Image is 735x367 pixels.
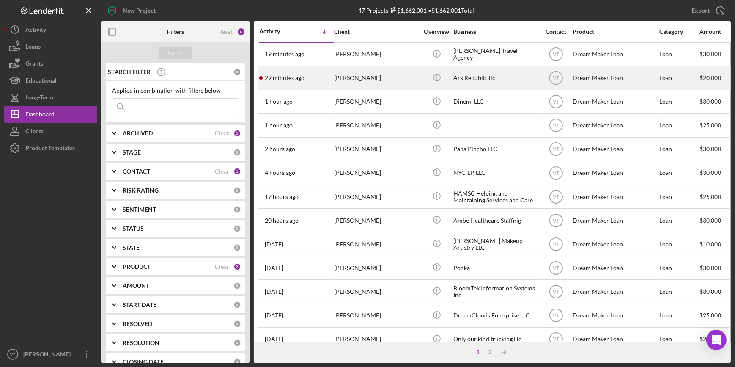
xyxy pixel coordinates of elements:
[4,346,97,363] button: VT[PERSON_NAME]
[265,241,283,248] time: 2025-09-17 14:23
[553,265,559,271] text: VT
[123,282,149,289] b: AMOUNT
[553,337,559,342] text: VT
[233,339,241,347] div: 0
[334,114,419,137] div: [PERSON_NAME]
[484,349,496,356] div: 2
[573,328,657,350] div: Dream Maker Loan
[553,75,559,81] text: VT
[123,168,150,175] b: CONTACT
[123,301,156,308] b: START DATE
[334,257,419,279] div: [PERSON_NAME]
[123,2,156,19] div: New Project
[659,328,699,350] div: Loan
[265,265,283,271] time: 2025-09-17 06:16
[265,288,283,295] time: 2025-09-17 00:42
[25,21,46,40] div: Activity
[108,69,151,75] b: SEARCH FILTER
[265,98,293,105] time: 2025-09-18 15:21
[168,47,184,59] div: Apply
[699,193,721,200] span: $25,000
[123,263,151,270] b: PRODUCT
[553,123,559,129] text: VT
[215,130,229,137] div: Clear
[699,121,721,129] span: $25,000
[4,123,97,140] button: Clients
[25,89,53,108] div: Long-Term
[25,106,55,125] div: Dashboard
[699,74,721,81] span: $20,000
[553,241,559,247] text: VT
[265,217,299,224] time: 2025-09-17 20:52
[659,43,699,66] div: Loan
[4,106,97,123] button: Dashboard
[334,67,419,89] div: [PERSON_NAME]
[25,123,44,142] div: Clients
[553,52,559,58] text: VT
[453,280,538,303] div: BloomTek Information Systems Inc
[265,336,283,342] time: 2025-09-16 15:46
[659,257,699,279] div: Loan
[659,233,699,255] div: Loan
[4,38,97,55] button: Loans
[159,47,192,59] button: Apply
[123,149,141,156] b: STAGE
[540,28,572,35] div: Contact
[25,55,43,74] div: Grants
[699,240,721,248] span: $10,000
[453,233,538,255] div: [PERSON_NAME] Makeup Artistry LLC
[659,28,699,35] div: Category
[699,169,721,176] span: $30,000
[553,99,559,105] text: VT
[706,330,727,350] div: Open Intercom Messenger
[233,320,241,328] div: 0
[453,28,538,35] div: Business
[112,87,239,94] div: Applied in combination with filters below
[233,168,241,175] div: 1
[553,289,559,295] text: VT
[472,349,484,356] div: 1
[699,288,721,295] span: $30,000
[358,7,474,14] div: 47 Projects • $1,662,001 Total
[573,257,657,279] div: Dream Maker Loan
[553,170,559,176] text: VT
[265,51,304,58] time: 2025-09-18 16:03
[25,72,57,91] div: Educational
[233,130,241,137] div: 1
[4,72,97,89] button: Educational
[334,28,419,35] div: Client
[453,185,538,208] div: HAMSC Helping and Maintaining Services and Care
[334,280,419,303] div: [PERSON_NAME]
[699,28,731,35] div: Amount
[659,91,699,113] div: Loan
[334,328,419,350] div: [PERSON_NAME]
[4,55,97,72] button: Grants
[334,304,419,327] div: [PERSON_NAME]
[233,206,241,213] div: 0
[699,264,721,271] span: $30,000
[265,169,295,176] time: 2025-09-18 12:51
[123,320,152,327] b: RESOLVED
[123,225,144,232] b: STATUS
[453,162,538,184] div: NYC-LP, LLC
[101,2,164,19] button: New Project
[4,140,97,157] a: Product Templates
[553,218,559,224] text: VT
[453,138,538,160] div: Papa Pincho LLC
[573,114,657,137] div: Dream Maker Loan
[259,28,296,35] div: Activity
[453,43,538,66] div: [PERSON_NAME] Travel Agency
[659,162,699,184] div: Loan
[215,263,229,270] div: Clear
[334,233,419,255] div: [PERSON_NAME]
[659,114,699,137] div: Loan
[573,43,657,66] div: Dream Maker Loan
[659,280,699,303] div: Loan
[25,38,41,57] div: Loans
[699,145,721,152] span: $30,000
[334,91,419,113] div: [PERSON_NAME]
